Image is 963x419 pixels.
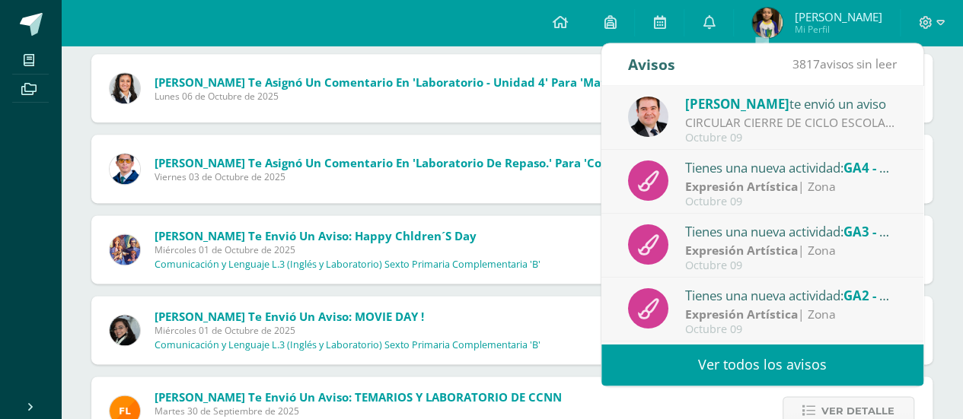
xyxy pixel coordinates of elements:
a: Ver todos los avisos [601,344,923,386]
div: Tienes una nueva actividad: [685,221,897,241]
div: Tienes una nueva actividad: [685,157,897,177]
span: [PERSON_NAME] te envió un aviso: MOVIE DAY ! [155,309,424,324]
p: Comunicación y Lenguaje L.3 (Inglés y Laboratorio) Sexto Primaria Complementaria 'B' [155,339,540,351]
span: Lunes 06 de Octubre de 2025 [155,90,656,103]
div: te envió un aviso [685,94,897,113]
img: 3f4c0a665c62760dc8d25f6423ebedea.png [110,234,140,265]
span: [PERSON_NAME] te envió un aviso: Happy chldren´s Day [155,228,477,243]
span: Miércoles 01 de Octubre de 2025 [155,243,540,256]
span: Miércoles 01 de Octubre de 2025 [155,324,540,337]
p: Comunicación y Lenguaje L.3 (Inglés y Laboratorio) Sexto Primaria Complementaria 'B' [155,259,540,271]
img: 57933e79c0f622885edf5cfea874362b.png [628,97,668,137]
img: b15e54589cdbd448c33dd63f135c9987.png [110,73,140,103]
div: | Zona [685,242,897,259]
span: [PERSON_NAME] [794,9,882,24]
span: [PERSON_NAME] te asignó un comentario en 'Laboratorio de repaso.' para 'Comunicación y Lenguaje L.1' [155,155,756,170]
span: Viernes 03 de Octubre de 2025 [155,170,756,183]
div: CIRCULAR CIERRE DE CICLO ESCOLAR 2025: Buenas tardes estimados Padres y Madres de familia: Es un ... [685,114,897,132]
div: | Zona [685,306,897,323]
img: 7bd163c6daa573cac875167af135d202.png [110,315,140,345]
div: Tienes una nueva actividad: [685,285,897,305]
strong: Expresión Artística [685,242,798,259]
img: ed90aa28a5d1ef2578fbee3ecf0cb8b8.png [752,8,783,38]
span: Mi Perfil [794,23,882,36]
div: Avisos [628,43,675,85]
div: | Zona [685,178,897,195]
img: 059ccfba660c78d33e1d6e9d5a6a4bb6.png [110,154,140,184]
div: Octubre 09 [685,259,897,272]
div: Octubre 09 [685,195,897,208]
span: [PERSON_NAME] [685,95,789,113]
div: Octubre 09 [685,132,897,144]
strong: Expresión Artística [685,306,798,322]
div: Octubre 09 [685,323,897,336]
span: [PERSON_NAME] te asignó un comentario en 'Laboratorio - unidad 4' para 'Matemática' [155,75,656,90]
span: 3817 [792,56,820,72]
strong: Expresión Artística [685,178,798,195]
span: [PERSON_NAME] te envió un aviso: TEMARIOS Y LABORATORIO DE CCNN [155,389,562,405]
span: avisos sin leer [792,56,897,72]
span: Martes 30 de Septiembre de 2025 [155,405,562,417]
